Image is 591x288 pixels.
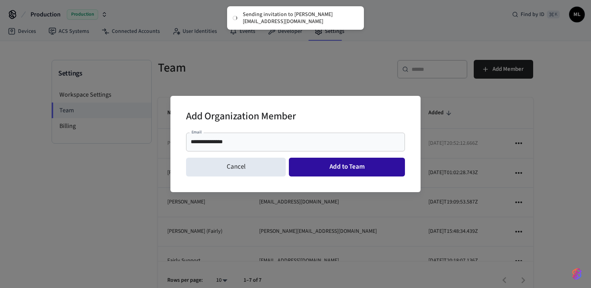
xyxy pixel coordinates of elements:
div: Sending invitation to [PERSON_NAME][EMAIL_ADDRESS][DOMAIN_NAME] [243,11,356,25]
label: Email [192,129,202,135]
button: Cancel [186,158,286,176]
h2: Add Organization Member [186,105,296,129]
button: Add to Team [289,158,405,176]
img: SeamLogoGradient.69752ec5.svg [572,268,582,280]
